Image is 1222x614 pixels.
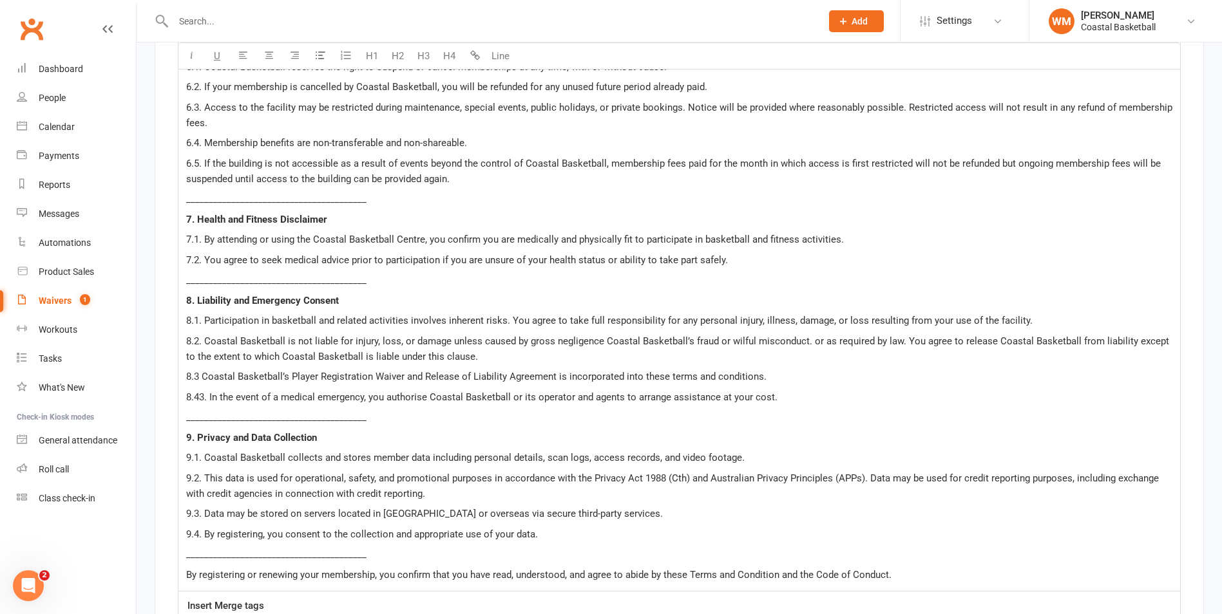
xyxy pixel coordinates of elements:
[17,200,136,228] a: Messages
[186,214,327,225] span: 7. Health and Fitness Disclaimer
[186,274,367,286] span: ________________________________________
[39,464,69,474] div: Roll call
[186,472,1161,499] span: 9.2. This data is used for operational, safety, and promotional purposes in accordance with the P...
[17,344,136,373] a: Tasks
[359,43,385,69] button: H1
[39,353,62,364] div: Tasks
[17,171,136,200] a: Reports
[13,570,44,601] iframe: Intercom live chat
[17,286,136,315] a: Waivers 1
[186,452,745,463] span: 9.1. Coastal Basketball collects and stores member data including personal details, scan logs, ac...
[17,257,136,286] a: Product Sales
[39,382,85,393] div: What's New
[204,43,230,69] button: U
[39,151,79,161] div: Payments
[186,254,728,266] span: 7.2. You agree to seek medical advice prior to participation if you are unsure of your health sta...
[186,548,367,560] span: ________________________________________
[829,10,884,32] button: Add
[186,508,663,519] span: 9.3. Data may be stored on servers located in [GEOGRAPHIC_DATA] or overseas via secure third-part...
[39,324,77,335] div: Workouts
[39,295,72,306] div: Waivers
[186,569,892,581] span: By registering or renewing your membership, you confirm that you have read, understood, and agree...
[39,64,83,74] div: Dashboard
[214,50,220,62] span: U
[186,193,367,205] span: ________________________________________
[186,137,467,149] span: 6.4. Membership benefits are non-transferable and non-shareable.
[17,455,136,484] a: Roll call
[39,209,79,219] div: Messages
[39,237,91,248] div: Automations
[39,93,66,103] div: People
[186,102,1175,129] span: 6.3. Access to the facility may be restricted during maintenance, special events, public holidays...
[852,16,868,26] span: Add
[17,55,136,84] a: Dashboard
[17,373,136,402] a: What's New
[186,411,367,423] span: ________________________________________
[488,43,513,69] button: Line
[17,142,136,171] a: Payments
[1049,8,1074,34] div: WM
[410,43,436,69] button: H3
[186,528,538,540] span: 9.4. By registering, you consent to the collection and appropriate use of your data.
[186,371,767,382] span: 8.3 Coastal Basketball’s Player Registration Waiver and Release of Liability Agreement is incorpo...
[39,122,75,132] div: Calendar
[187,598,264,613] label: Insert Merge tags
[186,335,1172,362] span: 8.2. Coastal Basketball is not liable for injury, loss, or damage unless caused by gross negligen...
[17,84,136,113] a: People
[169,12,812,30] input: Search...
[17,113,136,142] a: Calendar
[186,81,707,93] span: 6.2. If your membership is cancelled by Coastal Basketball, you will be refunded for any unused f...
[17,484,136,513] a: Class kiosk mode
[39,180,70,190] div: Reports
[39,266,94,277] div: Product Sales
[17,228,136,257] a: Automations
[1081,21,1156,33] div: Coastal Basketball
[186,432,317,443] span: 9. Privacy and Data Collection
[937,6,972,35] span: Settings
[186,295,339,306] span: 8. Liability and Emergency Consent
[39,493,95,503] div: Class check-in
[186,234,844,245] span: 7.1. By attending or using the Coastal Basketball Centre, you confirm you are medically and physi...
[80,294,90,305] span: 1
[436,43,462,69] button: H4
[186,158,1163,185] span: 6.5. If the building is not accessible as a result of events beyond the control of Coastal Basket...
[385,43,410,69] button: H2
[186,391,778,403] span: 8.43. In the event of a medical emergency, you authorise Coastal Basketball or its operator and a...
[1081,10,1156,21] div: [PERSON_NAME]
[186,61,667,73] span: 6.1. Coastal Basketball reserves the right to suspend or cancel memberships at any time, with or ...
[186,315,1033,326] span: 8.1. Participation in basketball and related activities involves inherent risks. You agree to tak...
[17,426,136,455] a: General attendance kiosk mode
[39,435,117,445] div: General attendance
[39,570,50,581] span: 2
[15,13,48,45] a: Clubworx
[17,315,136,344] a: Workouts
